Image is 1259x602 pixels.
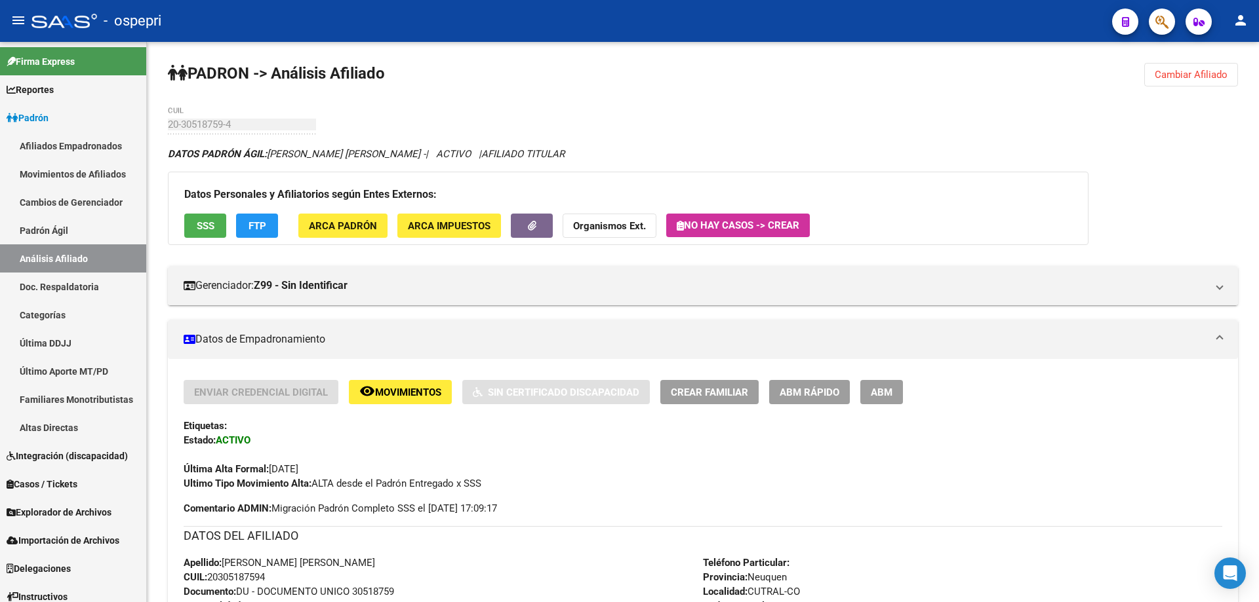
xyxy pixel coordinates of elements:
span: CUTRAL-CO [703,586,800,597]
strong: PADRON -> Análisis Afiliado [168,64,385,83]
button: Crear Familiar [660,380,759,404]
span: [PERSON_NAME] [PERSON_NAME] [184,557,375,569]
span: ABM [871,386,892,398]
strong: Organismos Ext. [573,220,646,232]
span: Padrón [7,111,49,125]
span: Enviar Credencial Digital [194,386,328,398]
strong: Última Alta Formal: [184,463,269,475]
span: ALTA desde el Padrón Entregado x SSS [184,478,481,489]
span: 20305187594 [184,571,265,583]
button: Movimientos [349,380,452,404]
span: Reportes [7,83,54,97]
button: SSS [184,214,226,238]
strong: Localidad: [703,586,748,597]
button: ABM Rápido [769,380,850,404]
span: Neuquen [703,571,787,583]
button: ARCA Padrón [298,214,388,238]
strong: ACTIVO [216,434,250,446]
button: Cambiar Afiliado [1144,63,1238,86]
strong: CUIL: [184,571,207,583]
strong: Comentario ADMIN: [184,502,271,514]
mat-icon: menu [10,12,26,28]
span: Delegaciones [7,561,71,576]
span: Casos / Tickets [7,477,77,491]
strong: Teléfono Particular: [703,557,789,569]
strong: Estado: [184,434,216,446]
span: Importación de Archivos [7,533,119,548]
span: Firma Express [7,54,75,69]
i: | ACTIVO | [168,148,565,160]
span: DU - DOCUMENTO UNICO 30518759 [184,586,394,597]
mat-panel-title: Datos de Empadronamiento [184,332,1207,347]
h3: DATOS DEL AFILIADO [184,527,1222,545]
h3: Datos Personales y Afiliatorios según Entes Externos: [184,185,1072,204]
strong: Ultimo Tipo Movimiento Alta: [184,478,311,489]
span: Integración (discapacidad) [7,449,128,463]
button: No hay casos -> Crear [666,214,810,237]
span: [DATE] [184,463,298,475]
span: ARCA Padrón [309,220,377,232]
span: Migración Padrón Completo SSS el [DATE] 17:09:17 [184,501,497,516]
button: Organismos Ext. [563,214,656,238]
strong: Z99 - Sin Identificar [254,278,348,293]
button: ARCA Impuestos [397,214,501,238]
span: FTP [249,220,266,232]
strong: Documento: [184,586,236,597]
strong: Apellido: [184,557,222,569]
button: FTP [236,214,278,238]
span: SSS [197,220,214,232]
span: ARCA Impuestos [408,220,490,232]
div: Open Intercom Messenger [1214,557,1246,589]
span: Explorador de Archivos [7,505,111,519]
strong: Provincia: [703,571,748,583]
mat-icon: person [1233,12,1249,28]
span: - ospepri [104,7,161,35]
mat-expansion-panel-header: Datos de Empadronamiento [168,320,1238,359]
span: Crear Familiar [671,386,748,398]
span: AFILIADO TITULAR [481,148,565,160]
span: Sin Certificado Discapacidad [488,386,639,398]
span: Movimientos [375,386,441,398]
span: ABM Rápido [780,386,839,398]
mat-expansion-panel-header: Gerenciador:Z99 - Sin Identificar [168,266,1238,305]
span: Cambiar Afiliado [1155,69,1228,81]
mat-panel-title: Gerenciador: [184,278,1207,293]
button: Enviar Credencial Digital [184,380,338,404]
strong: DATOS PADRÓN ÁGIL: [168,148,267,160]
mat-icon: remove_red_eye [359,383,375,399]
span: [PERSON_NAME] [PERSON_NAME] - [168,148,426,160]
span: No hay casos -> Crear [677,219,799,231]
button: Sin Certificado Discapacidad [462,380,650,404]
button: ABM [860,380,903,404]
strong: Etiquetas: [184,420,227,432]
